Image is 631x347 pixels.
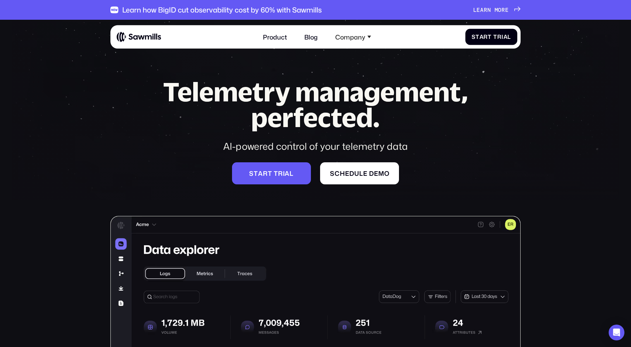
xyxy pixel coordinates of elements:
span: r [483,34,488,40]
span: S [472,34,476,40]
span: r [484,7,487,13]
span: r [497,34,502,40]
a: Starttrial [232,162,311,184]
span: m [495,7,498,13]
span: a [479,34,484,40]
span: o [498,7,502,13]
span: a [258,170,263,177]
span: r [263,170,268,177]
span: t [488,34,492,40]
span: l [359,170,363,177]
span: e [345,170,349,177]
span: e [505,7,509,13]
span: d [349,170,354,177]
a: Scheduledemo [320,162,399,184]
a: Product [258,28,292,45]
h1: Telemetry management, perfected. [148,79,483,130]
span: S [330,170,335,177]
span: r [502,7,505,13]
span: e [477,7,480,13]
a: Learnmore [473,7,521,13]
span: a [480,7,484,13]
span: m [378,170,384,177]
span: l [507,34,511,40]
span: d [369,170,374,177]
span: L [473,7,477,13]
span: i [283,170,285,177]
div: AI-powered control of your telemetry data [148,140,483,153]
span: h [340,170,345,177]
span: t [254,170,258,177]
span: l [290,170,293,177]
span: u [354,170,359,177]
div: Open Intercom Messenger [609,325,624,340]
a: Blog [300,28,323,45]
span: a [285,170,290,177]
span: a [503,34,508,40]
span: i [502,34,503,40]
span: t [268,170,272,177]
div: Company [330,28,376,45]
span: T [493,34,497,40]
span: t [274,170,278,177]
span: e [374,170,378,177]
a: StartTrial [465,29,518,45]
span: o [384,170,389,177]
span: S [249,170,254,177]
span: t [476,34,479,40]
div: Learn how BigID cut observability cost by 60% with Sawmills [122,6,322,14]
span: c [335,170,340,177]
span: r [278,170,283,177]
span: n [487,7,491,13]
span: e [363,170,367,177]
div: Company [335,33,365,40]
